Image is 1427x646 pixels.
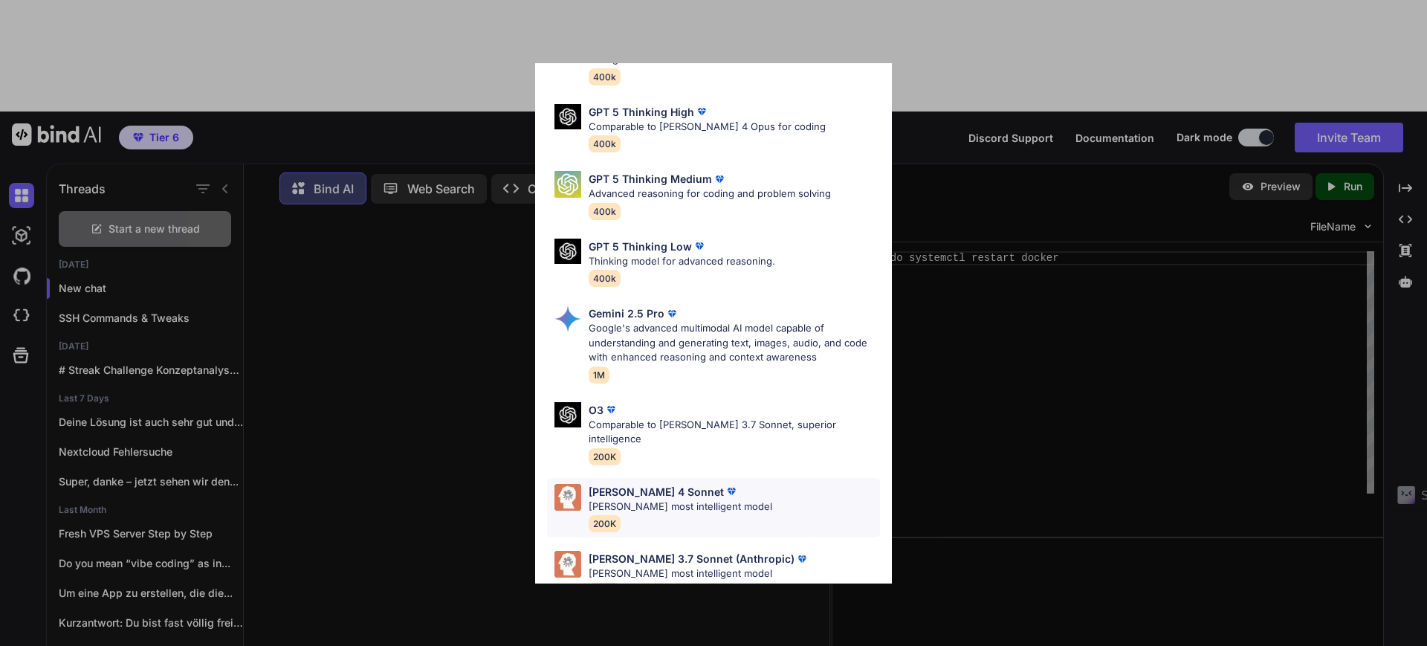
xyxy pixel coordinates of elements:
p: Comparable to [PERSON_NAME] 3.7 Sonnet, superior intelligence [589,418,880,447]
span: 400k [589,203,621,220]
img: Pick Models [554,551,581,578]
p: O3 [589,402,604,418]
span: 1M [589,366,609,384]
img: Pick Models [554,484,581,511]
p: [PERSON_NAME] most intelligent model [589,500,772,514]
img: premium [795,552,809,566]
p: [PERSON_NAME] 4 Sonnet [589,484,724,500]
p: GPT 5 Thinking Medium [589,171,712,187]
p: Gemini 2.5 Pro [589,306,664,321]
img: premium [694,104,709,119]
img: premium [664,306,679,321]
span: 400k [589,135,621,152]
p: Comparable to [PERSON_NAME] 4 Opus for coding [589,120,826,135]
img: premium [724,484,739,499]
img: Pick Models [554,104,581,130]
img: premium [692,239,707,253]
span: 200K [589,448,621,465]
img: Pick Models [554,239,581,265]
p: Advanced reasoning for coding and problem solving [589,187,831,201]
img: Pick Models [554,306,581,332]
img: Pick Models [554,171,581,198]
img: premium [712,172,727,187]
span: 200K [589,515,621,532]
p: GPT 5 Thinking Low [589,239,692,254]
img: premium [604,402,618,417]
p: [PERSON_NAME] 3.7 Sonnet (Anthropic) [589,551,795,566]
p: Thinking model for advanced reasoning. [589,254,775,269]
p: [PERSON_NAME] most intelligent model [589,566,809,581]
p: Google's advanced multimodal AI model capable of understanding and generating text, images, audio... [589,321,880,365]
p: GPT 5 Thinking High [589,104,694,120]
img: Pick Models [554,402,581,428]
span: 200K [589,583,621,600]
span: 400k [589,270,621,287]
